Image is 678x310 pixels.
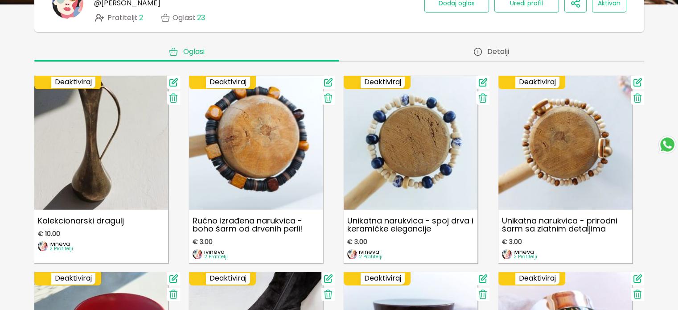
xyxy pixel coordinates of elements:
img: image [193,249,202,259]
p: Ručno izrađena narukvica - boho šarm od drvenih perli! [189,213,323,236]
p: 2 Pratitelji [204,255,228,259]
a: Unikatna narukvica - spoj drva i keramičke elegancijeUnikatna narukvica - spoj drva i keramičke e... [344,76,477,263]
a: Ručno izrađena narukvica - boho šarm od drvenih perli!Ručno izrađena narukvica - boho šarm od drv... [189,76,323,263]
span: € 3.00 [502,238,522,245]
img: image [347,249,357,259]
img: Unikatna narukvica - spoj drva i keramičke elegancije [344,76,477,210]
p: 2 Pratitelji [49,247,73,251]
p: Unikatna narukvica - spoj drva i keramičke elegancije [344,213,477,236]
span: € 3.00 [193,238,213,245]
img: Unikatna narukvica - prirodni šarm sa zlatnim detaljima [498,76,632,210]
img: Ručno izrađena narukvica - boho šarm od drvenih perli! [189,76,323,210]
span: Oglasi [183,47,205,56]
a: Kolekcionarski draguljKolekcionarski dragulj€ 10.00imageivineva2 Pratitelji [34,76,168,263]
p: ivineva [204,249,228,255]
img: image [502,249,512,259]
p: Unikatna narukvica - prirodni šarm sa zlatnim detaljima [498,213,632,236]
p: ivineva [49,241,73,247]
span: Pratitelji : [107,14,143,22]
img: image [38,241,48,251]
p: 2 Pratitelji [514,255,537,259]
p: ivineva [514,249,537,255]
p: Oglasi : [173,14,205,22]
p: Kolekcionarski dragulj [34,213,168,228]
p: 2 Pratitelji [359,255,382,259]
span: € 10.00 [38,230,60,237]
span: 23 [197,12,205,23]
p: ivineva [359,249,382,255]
a: Unikatna narukvica - prirodni šarm sa zlatnim detaljimaUnikatna narukvica - prirodni šarm sa zlat... [498,76,632,263]
img: Kolekcionarski dragulj [34,76,168,210]
span: € 3.00 [347,238,367,245]
span: 2 [139,12,143,23]
span: Detalji [487,47,509,56]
